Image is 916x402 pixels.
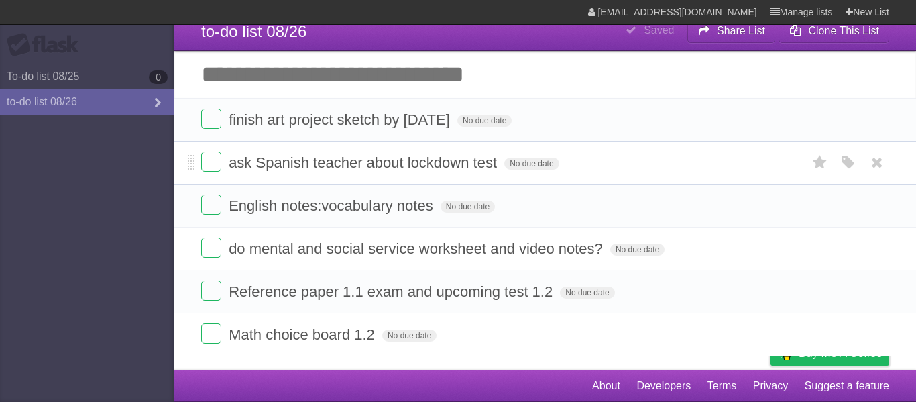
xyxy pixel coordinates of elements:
span: to-do list 08/26 [201,22,306,40]
label: Done [201,195,221,215]
button: Clone This List [779,19,889,43]
button: Share List [687,19,776,43]
b: Clone This List [808,25,879,36]
span: do mental and social service worksheet and video notes? [229,240,606,257]
span: Math choice board 1.2 [229,326,378,343]
label: Done [201,323,221,344]
label: Done [201,238,221,258]
span: ask Spanish teacher about lockdown test [229,154,500,171]
a: About [592,373,620,399]
a: Developers [636,373,691,399]
a: Terms [707,373,737,399]
div: Flask [7,33,87,57]
span: finish art project sketch by [DATE] [229,111,453,128]
label: Star task [807,152,833,174]
span: English notes:vocabulary notes [229,197,437,214]
span: No due date [610,244,665,256]
b: Saved [644,24,674,36]
span: No due date [457,115,512,127]
a: Privacy [753,373,788,399]
span: No due date [382,330,437,342]
label: Done [201,109,221,129]
label: Done [201,281,221,301]
b: Share List [717,25,765,36]
span: Reference paper 1.1 exam and upcoming test 1.2 [229,283,556,300]
b: 0 [149,70,168,84]
span: Buy me a coffee [799,342,882,365]
a: Suggest a feature [805,373,889,399]
span: No due date [441,201,495,213]
label: Done [201,152,221,172]
span: No due date [504,158,559,170]
span: No due date [560,287,614,299]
